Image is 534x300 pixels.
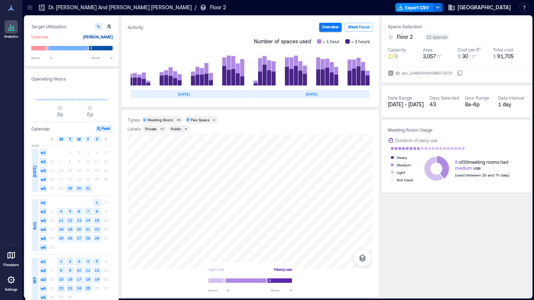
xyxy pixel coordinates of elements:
text: 1 [96,200,98,204]
span: / ft² [469,54,477,59]
p: / [195,4,197,11]
text: 14 [86,218,90,222]
span: ID [396,69,400,77]
div: Capacity [388,47,406,53]
button: 0 [388,53,420,60]
div: 43 [430,101,459,108]
span: w2 [40,158,47,165]
div: Private [145,126,157,131]
div: Total cost [493,47,513,53]
span: w2 [40,267,47,274]
button: $ 30 / ft² [458,53,490,60]
text: 24 [77,286,81,290]
button: Week Focus [345,23,373,32]
button: Export CSV [395,3,433,12]
span: ft² [437,54,442,59]
span: S [51,136,53,142]
text: 12 [68,218,72,222]
div: [PERSON_NAME] [83,33,113,41]
span: > 1 hour [323,38,339,45]
span: w5 [40,235,47,242]
div: Area [423,47,433,53]
div: Date Range [388,95,412,101]
text: 29 [68,186,72,190]
text: 2 [69,259,71,263]
div: 22 spaces [425,34,449,40]
a: Floorplans [1,246,21,269]
p: Floor 2 [210,4,226,11]
span: SEP [32,277,38,284]
text: 3 [78,259,80,263]
span: AUG [32,222,38,230]
p: Dr. [PERSON_NAME] And [PERSON_NAME] [PERSON_NAME] [48,4,192,11]
span: (used between 2h and 7h daily) [455,173,509,177]
span: 0 [395,53,398,60]
div: Types [128,117,140,123]
text: 4 [60,209,62,213]
span: w2 [40,208,47,215]
div: Underuse [31,33,48,41]
text: 28 [86,236,90,240]
text: 9 [69,268,71,272]
text: 16 [68,277,72,281]
span: 8 [455,159,458,165]
span: w3 [40,217,47,224]
text: 20 [77,227,81,231]
span: T [87,136,89,142]
text: 30 [77,186,81,190]
button: Peak [95,125,113,132]
div: Number of spaces used [251,35,373,48]
text: 22 [95,227,99,231]
span: Below % [31,56,52,60]
div: Light use [208,266,224,273]
span: $ [458,54,461,59]
div: Heavy [397,154,407,161]
div: Public [171,126,181,131]
div: 17 [159,126,165,131]
span: [DATE] [32,166,38,177]
div: Meeting Room [148,117,173,122]
div: Flex Space [191,117,210,122]
span: 6p [87,111,93,118]
text: 15 [59,277,63,281]
span: w3 [40,276,47,283]
div: [DATE] [115,90,253,98]
h3: Space Selection [388,23,525,30]
div: of 20 meeting rooms had use. [455,159,509,171]
text: 21 [86,227,90,231]
span: 91,705 [497,53,513,59]
text: 8 [96,209,98,213]
div: Labels [128,126,141,132]
span: w4 [40,226,47,233]
div: Duration of daily use [395,137,437,144]
text: 22 [59,286,63,290]
text: 19 [68,227,72,231]
div: 5 [183,126,188,131]
text: 1 [60,259,62,263]
p: Analytics [4,34,18,39]
a: Analytics [2,18,21,41]
text: 23 [68,286,72,290]
text: 4 [87,259,89,263]
div: spc_1448000640386073476 [401,69,453,77]
text: 17 [77,277,81,281]
span: w3 [40,167,47,174]
div: 2 [212,118,216,122]
span: w5 [40,185,47,192]
span: Floor 2 [397,33,413,41]
h3: Calendar [31,125,50,132]
span: [GEOGRAPHIC_DATA] [458,4,511,11]
h3: Target Utilization [31,23,113,30]
div: Hour Range [465,95,489,101]
span: W [77,136,81,142]
span: F [96,136,98,142]
text: 11 [86,268,90,272]
div: Not Used [397,176,413,184]
div: Data Interval [498,95,524,101]
a: Settings [2,271,20,294]
div: 20 [175,118,182,122]
text: 26 [68,236,72,240]
text: 6 [78,209,80,213]
span: 3,057 [423,53,436,59]
span: w6 [40,244,47,251]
